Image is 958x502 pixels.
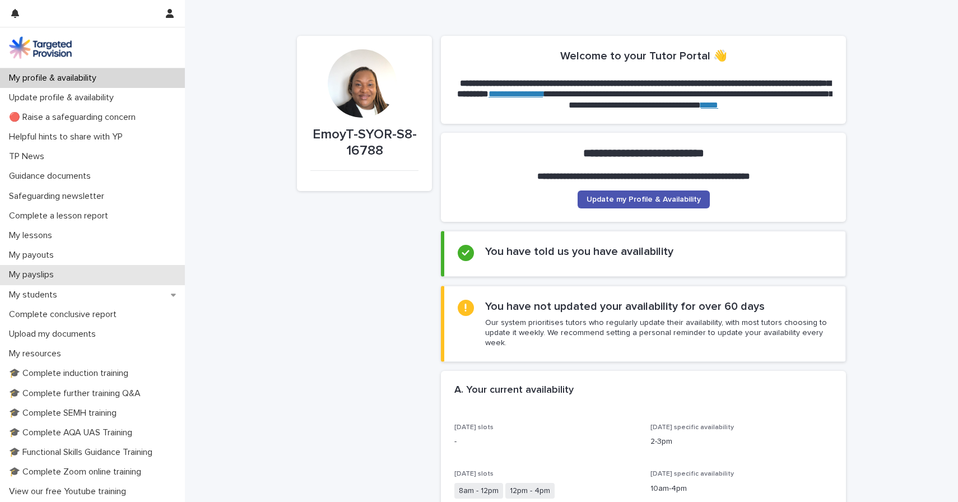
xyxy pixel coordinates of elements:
[4,388,150,399] p: 🎓 Complete further training Q&A
[485,300,765,313] h2: You have not updated your availability for over 60 days
[454,424,494,431] span: [DATE] slots
[9,36,72,59] img: M5nRWzHhSzIhMunXDL62
[4,348,70,359] p: My resources
[505,483,555,499] span: 12pm - 4pm
[4,467,150,477] p: 🎓 Complete Zoom online training
[650,483,833,495] p: 10am-4pm
[454,384,574,397] h2: A. Your current availability
[4,368,137,379] p: 🎓 Complete induction training
[4,427,141,438] p: 🎓 Complete AQA UAS Training
[650,436,833,448] p: 2-3pm
[4,486,135,497] p: View our free Youtube training
[4,151,53,162] p: TP News
[578,190,710,208] a: Update my Profile & Availability
[4,230,61,241] p: My lessons
[4,191,113,202] p: Safeguarding newsletter
[4,92,123,103] p: Update profile & availability
[4,171,100,182] p: Guidance documents
[4,329,105,340] p: Upload my documents
[4,211,117,221] p: Complete a lesson report
[587,196,701,203] span: Update my Profile & Availability
[4,269,63,280] p: My payslips
[4,132,132,142] p: Helpful hints to share with YP
[650,424,734,431] span: [DATE] specific availability
[650,471,734,477] span: [DATE] specific availability
[454,483,503,499] span: 8am - 12pm
[310,127,418,159] p: EmoyT-SYOR-S8-16788
[454,436,637,448] p: -
[4,447,161,458] p: 🎓 Functional Skills Guidance Training
[4,309,125,320] p: Complete conclusive report
[560,49,727,63] h2: Welcome to your Tutor Portal 👋
[485,318,832,348] p: Our system prioritises tutors who regularly update their availability, with most tutors choosing ...
[4,112,145,123] p: 🔴 Raise a safeguarding concern
[485,245,673,258] h2: You have told us you have availability
[4,250,63,261] p: My payouts
[4,290,66,300] p: My students
[4,408,125,419] p: 🎓 Complete SEMH training
[454,471,494,477] span: [DATE] slots
[4,73,105,83] p: My profile & availability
